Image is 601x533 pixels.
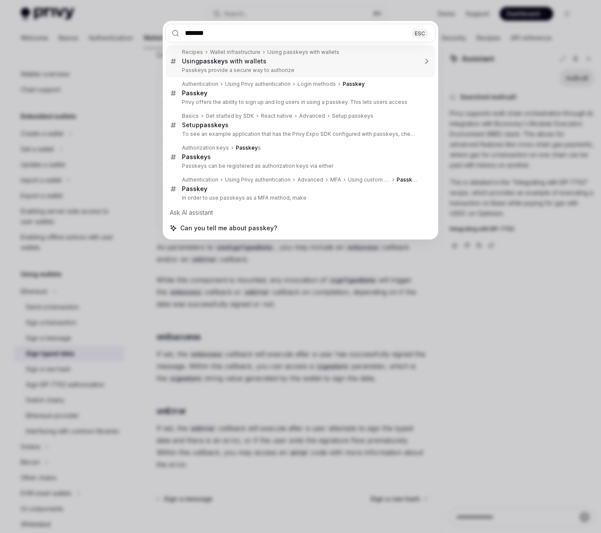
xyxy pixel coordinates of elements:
b: Passkey [182,89,207,97]
p: Passkeys provide a secure way to authorize [182,67,417,74]
b: passkey [199,57,225,65]
span: Can you tell me about passkey? [180,224,277,232]
div: Get started by SDK [206,113,254,119]
div: Using passkeys with wallets [267,49,339,56]
div: s [236,144,261,151]
div: Using s with wallets [182,57,266,65]
div: ESC [412,28,428,38]
div: s [182,153,211,161]
div: Setup s [182,121,229,129]
div: Setup passkeys [332,113,373,119]
div: Ask AI assistant [166,205,435,220]
div: Using Privy authentication [225,176,291,183]
div: Authentication [182,176,218,183]
div: Authentication [182,81,218,88]
div: MFA [330,176,341,183]
p: Privy offers the ability to sign up and log users in using a passkey. This lets users access [182,99,417,106]
div: Recipes [182,49,203,56]
div: Advanced [297,176,323,183]
b: Passkey [236,144,258,151]
div: Login methods [297,81,336,88]
div: Authorization keys [182,144,229,151]
b: Passkey [182,185,207,192]
p: To see an example application that has the Privy Expo SDK configured with passkeys, check out our E [182,131,417,138]
div: Advanced [299,113,325,119]
div: Using custom UIs [348,176,390,183]
div: Basics [182,113,199,119]
div: React native [261,113,292,119]
b: passkey [200,121,225,129]
div: Using Privy authentication [225,81,291,88]
p: In order to use passkeys as a MFA method, make [182,194,417,201]
b: Passkey [182,153,207,160]
div: Wallet infrastructure [210,49,260,56]
p: Passkeys can be registered as authorization keys via either [182,163,417,169]
b: Passkey [343,81,365,87]
b: Passkey [397,176,419,183]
